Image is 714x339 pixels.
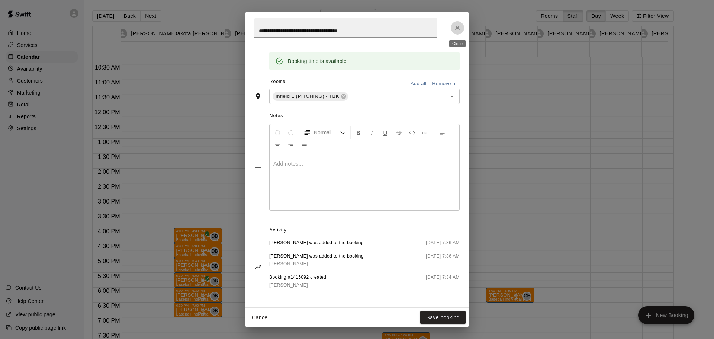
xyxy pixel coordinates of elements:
[288,54,347,68] div: Booking time is available
[273,93,342,100] span: Infield 1 (PITCHING) - TBK
[426,274,460,289] span: [DATE] 7:34 AM
[298,139,311,153] button: Justify Align
[406,78,430,90] button: Add all
[426,253,460,268] span: [DATE] 7:36 AM
[420,311,466,324] button: Save booking
[270,79,286,84] span: Rooms
[449,40,466,47] div: Close
[379,126,392,139] button: Format Underline
[254,93,262,100] svg: Rooms
[269,281,326,289] a: [PERSON_NAME]
[271,126,284,139] button: Undo
[426,239,460,247] span: [DATE] 7:36 AM
[284,126,297,139] button: Redo
[392,126,405,139] button: Format Strikethrough
[269,282,308,288] span: [PERSON_NAME]
[419,126,432,139] button: Insert Link
[254,263,262,271] svg: Activity
[269,261,308,266] span: [PERSON_NAME]
[284,139,297,153] button: Right Align
[406,126,418,139] button: Insert Code
[314,129,340,136] span: Normal
[300,126,349,139] button: Formatting Options
[271,139,284,153] button: Center Align
[451,21,464,35] button: Close
[352,126,365,139] button: Format Bold
[270,224,460,236] span: Activity
[273,92,348,101] div: Infield 1 (PITCHING) - TBK
[447,91,457,102] button: Open
[269,239,364,247] span: [PERSON_NAME] was added to the booking
[269,253,364,260] span: [PERSON_NAME] was added to the booking
[366,126,378,139] button: Format Italics
[248,311,272,324] button: Cancel
[254,164,262,171] svg: Notes
[436,126,448,139] button: Left Align
[270,110,460,122] span: Notes
[269,274,326,281] span: Booking #1415092 created
[269,260,364,268] a: [PERSON_NAME]
[430,78,460,90] button: Remove all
